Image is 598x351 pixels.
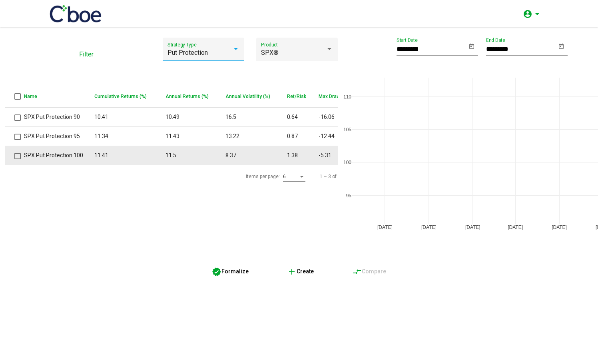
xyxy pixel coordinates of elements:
div: Max Drawdown (%) [319,93,361,100]
td: -12.44 [319,127,389,146]
button: Open calendar [468,42,478,51]
mat-icon: account_circle [523,9,532,19]
td: SPX Put Protection 100 [24,146,94,165]
button: Formalize [205,264,255,279]
td: 11.41 [94,146,165,165]
div: Name [24,93,94,100]
button: Create [281,264,320,279]
div: Items per page: [246,173,280,180]
td: 0.87 [287,127,319,146]
div: Cumulative Returns (%) [94,93,147,100]
span: Compare [352,268,386,275]
mat-select: Items per page: [283,174,305,180]
td: 0.64 [287,108,319,127]
div: Annual Volatility (%) [225,93,270,100]
td: SPX Put Protection 95 [24,127,94,146]
td: -16.06 [319,108,389,127]
td: 11.5 [165,146,225,165]
span: Create [287,268,314,275]
mat-icon: add [287,267,297,277]
mat-icon: arrow_drop_down [532,9,542,19]
mat-icon: compare_arrows [352,267,362,277]
img: 1200px-Cboe_Global_Markets_Logo.svg.png [50,5,102,22]
td: 13.22 [225,127,287,146]
span: Put Protection [167,49,208,56]
button: Open calendar [558,42,568,51]
td: -5.31 [319,146,389,165]
td: 8.37 [225,146,287,165]
td: 11.43 [165,127,225,146]
div: Cumulative Returns (%) [94,93,165,100]
div: 1 – 3 of 3 [320,173,341,180]
td: 11.34 [94,127,165,146]
td: 10.49 [165,108,225,127]
span: Formalize [212,268,249,275]
div: Ret/Risk [287,93,319,100]
td: 16.5 [225,108,287,127]
div: Ret/Risk [287,93,306,100]
span: SPX® [261,49,279,56]
div: Annual Volatility (%) [225,93,287,100]
td: 10.41 [94,108,165,127]
div: Annual Returns (%) [165,93,225,100]
mat-icon: verified [212,267,221,277]
div: Name [24,93,37,100]
button: Compare [346,264,393,279]
td: SPX Put Protection 90 [24,108,94,127]
span: 6 [283,174,286,179]
div: Annual Returns (%) [165,93,209,100]
div: Max Drawdown (%) [319,93,379,100]
td: 1.38 [287,146,319,165]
